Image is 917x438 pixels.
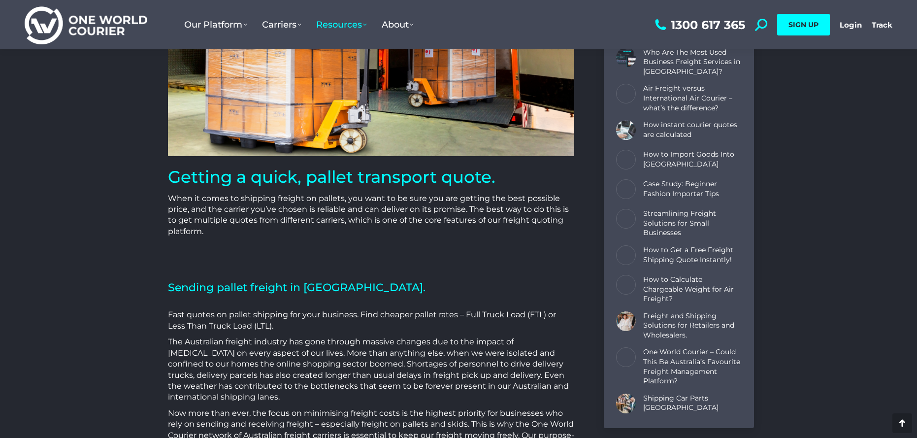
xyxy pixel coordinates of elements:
[309,9,374,40] a: Resources
[616,275,636,295] a: Post image
[872,20,892,30] a: Track
[616,209,636,229] a: Post image
[25,5,147,45] img: One World Courier
[184,19,247,30] span: Our Platform
[262,19,301,30] span: Carriers
[616,84,636,104] a: Post image
[168,309,574,332] p: Fast quotes on pallet shipping for your business. Find cheaper pallet rates – Full Truck Load (FT...
[643,311,742,340] a: Freight and Shipping Solutions for Retailers and Wholesalers.
[168,193,574,237] p: When it comes to shipping freight on pallets, you want to be sure you are getting the best possib...
[255,9,309,40] a: Carriers
[643,179,742,199] a: Case Study: Beginner Fashion Importer Tips
[616,394,636,413] a: Post image
[643,48,742,77] a: Who Are The Most Used Business Freight Services in [GEOGRAPHIC_DATA]?
[168,166,574,188] h1: Getting a quick, pallet transport quote.
[643,150,742,169] a: How to Import Goods Into [GEOGRAPHIC_DATA]
[653,19,745,31] a: 1300 617 365
[840,20,862,30] a: Login
[177,9,255,40] a: Our Platform
[643,120,742,139] a: How instant courier quotes are calculated
[616,150,636,169] a: Post image
[643,348,742,386] a: One World Courier – Could This Be Australia’s Favourite Freight Management Platform?
[168,337,574,403] p: The Australian freight industry has gone through massive changes due to the impact of [MEDICAL_DA...
[643,84,742,113] a: Air Freight versus International Air Courier – what’s the difference?
[616,245,636,265] a: Post image
[616,311,636,331] a: Post image
[777,14,830,35] a: SIGN UP
[643,394,742,413] a: Shipping Car Parts [GEOGRAPHIC_DATA]
[382,19,414,30] span: About
[168,276,574,305] h2: Sending pallet freight in [GEOGRAPHIC_DATA].
[616,179,636,199] a: Post image
[316,19,367,30] span: Resources
[643,275,742,304] a: How to Calculate Chargeable Weight for Air Freight?
[643,245,742,265] a: How to Get a Free Freight Shipping Quote Instantly!
[616,120,636,140] a: Post image
[643,209,742,238] a: Streamlining Freight Solutions for Small Businesses
[374,9,421,40] a: About
[616,348,636,368] a: Post image
[788,20,819,29] span: SIGN UP
[616,48,636,67] a: Post image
